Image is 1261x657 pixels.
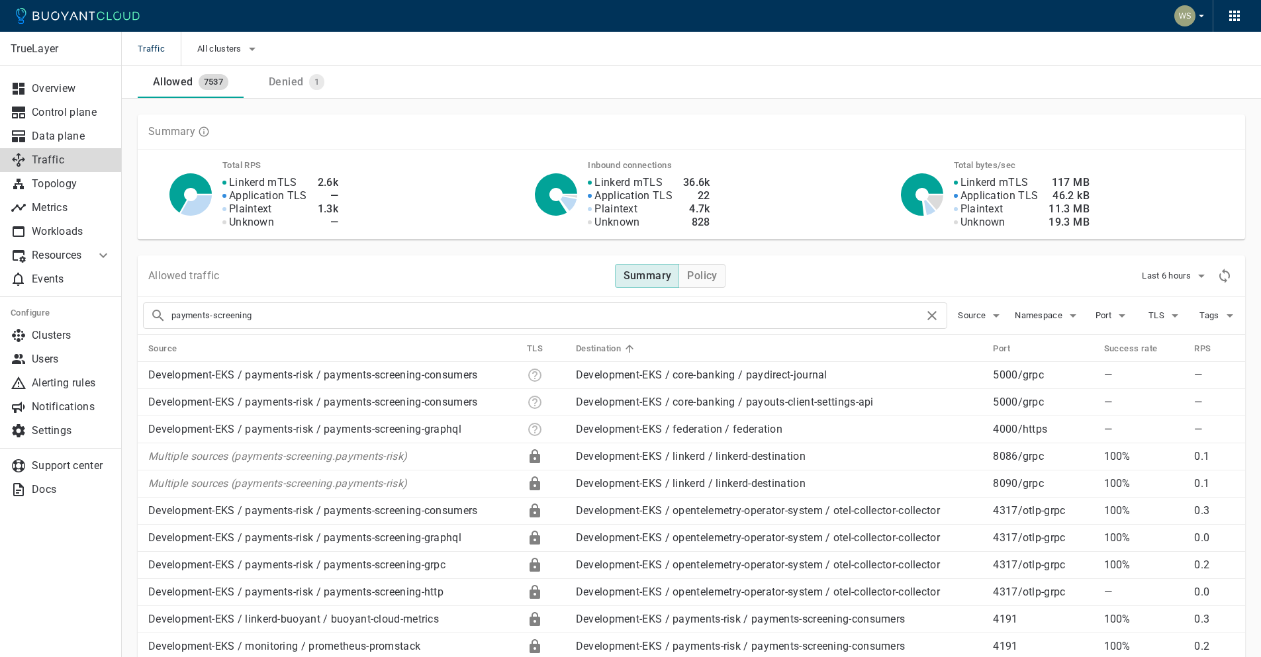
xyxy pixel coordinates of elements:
[1142,266,1209,286] button: Last 6 hours
[318,189,339,202] h4: —
[993,396,1093,409] p: 5000 / grpc
[148,558,445,571] a: Development-EKS / payments-risk / payments-screening-grpc
[32,400,111,414] p: Notifications
[318,176,339,189] h4: 2.6k
[1104,423,1184,436] p: —
[32,376,111,390] p: Alerting rules
[229,189,307,202] p: Application TLS
[148,423,461,435] a: Development-EKS / payments-risk / payments-screening-graphql
[32,459,111,472] p: Support center
[1104,343,1158,354] h5: Success rate
[198,126,210,138] svg: TLS data is compiled from traffic seen by Linkerd proxies. RPS and TCP bytes reflect both inbound...
[1104,586,1184,599] p: —
[32,82,111,95] p: Overview
[318,202,339,216] h4: 1.3k
[615,264,680,288] button: Summary
[244,66,350,98] a: Denied1
[678,264,725,288] button: Policy
[960,176,1029,189] p: Linkerd mTLS
[1215,266,1235,286] div: Refresh metrics
[993,613,1093,626] p: 4191
[148,586,444,598] a: Development-EKS / payments-risk / payments-screening-http
[527,421,543,437] div: Unknown
[1194,343,1228,355] span: RPS
[1194,531,1235,545] p: 0.0
[32,225,111,238] p: Workloads
[527,367,543,383] div: Unknown
[32,106,111,119] p: Control plane
[148,343,177,354] h5: Source
[32,483,111,496] p: Docs
[1199,310,1221,321] span: Tags
[1194,504,1235,517] p: 0.3
[1104,504,1184,517] p: 100%
[993,558,1093,572] p: 4317 / otlp-grpc
[576,369,827,381] a: Development-EKS / core-banking / paydirect-journal
[1104,558,1184,572] p: 100%
[576,450,806,462] a: Development-EKS / linkerd / linkerd-destination
[32,273,111,286] p: Events
[1096,310,1114,321] span: Port
[993,450,1093,463] p: 8086 / grpc
[32,130,111,143] p: Data plane
[993,640,1093,653] p: 4191
[148,369,478,381] a: Development-EKS / payments-risk / payments-screening-consumers
[1148,310,1167,321] span: TLS
[32,201,111,214] p: Metrics
[1194,558,1235,572] p: 0.2
[594,189,673,202] p: Application TLS
[993,477,1093,490] p: 8090 / grpc
[1142,271,1193,281] span: Last 6 hours
[683,216,710,229] h4: 828
[527,343,543,354] h5: TLS
[1194,477,1235,490] p: 0.1
[1194,613,1235,626] p: 0.3
[993,343,1010,354] h5: Port
[148,343,194,355] span: Source
[1194,640,1235,653] p: 0.2
[1194,450,1235,463] p: 0.1
[527,394,543,410] div: Unknown
[11,308,111,318] h5: Configure
[32,424,111,437] p: Settings
[576,343,638,355] span: Destination
[1104,640,1184,653] p: 100%
[1144,306,1187,326] button: TLS
[1194,586,1235,599] p: 0.0
[148,640,420,652] a: Development-EKS / monitoring / prometheus-promstack
[309,77,324,87] span: 1
[576,477,806,490] a: Development-EKS / linkerd / linkerd-destination
[687,269,717,283] h4: Policy
[32,329,111,342] p: Clusters
[960,216,1005,229] p: Unknown
[960,202,1004,216] p: Plaintext
[197,44,244,54] span: All clusters
[576,423,782,435] a: Development-EKS / federation / federation
[576,558,940,571] a: Development-EKS / opentelemetry-operator-system / otel-collector-collector
[32,177,111,191] p: Topology
[1104,369,1184,382] p: —
[32,153,111,167] p: Traffic
[1104,343,1175,355] span: Success rate
[594,216,639,229] p: Unknown
[148,504,478,517] a: Development-EKS / payments-risk / payments-screening-consumers
[960,189,1039,202] p: Application TLS
[594,202,637,216] p: Plaintext
[1194,423,1235,436] p: —
[1049,189,1090,202] h4: 46.2 kB
[1194,343,1211,354] h5: RPS
[993,369,1093,382] p: 5000 / grpc
[576,586,940,598] a: Development-EKS / opentelemetry-operator-system / otel-collector-collector
[229,176,297,189] p: Linkerd mTLS
[993,586,1093,599] p: 4317 / otlp-grpc
[527,343,560,355] span: TLS
[32,249,85,262] p: Resources
[576,613,906,625] a: Development-EKS / payments-risk / payments-screening-consumers
[993,423,1093,436] p: 4000 / https
[1197,306,1240,326] button: Tags
[993,343,1027,355] span: Port
[958,306,1004,326] button: Source
[263,70,303,89] div: Denied
[148,477,516,490] p: Multiple sources (payments-screening.payments-risk)
[148,70,193,89] div: Allowed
